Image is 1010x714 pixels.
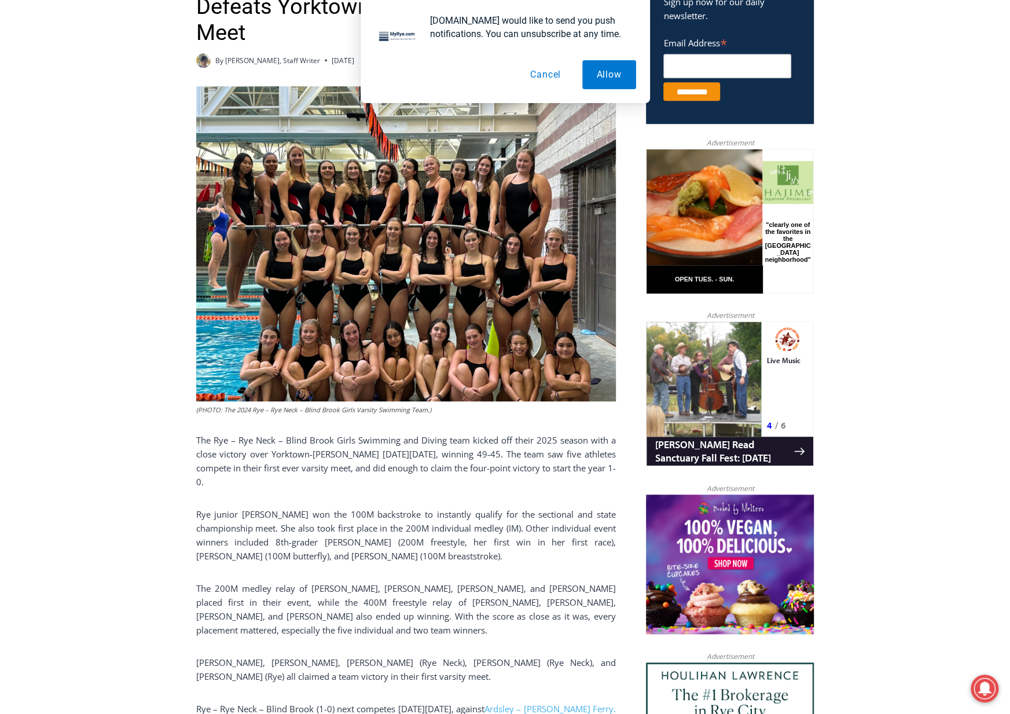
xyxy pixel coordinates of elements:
div: 4 [121,98,126,109]
div: "The first chef I interviewed talked about coming to [GEOGRAPHIC_DATA] from [GEOGRAPHIC_DATA] in ... [292,1,547,112]
div: / [129,98,132,109]
div: Live Music [121,34,155,95]
span: Advertisement [695,310,765,321]
p: The 200M medley relay of [PERSON_NAME], [PERSON_NAME], [PERSON_NAME], and [PERSON_NAME] placed fi... [196,581,616,637]
h4: [PERSON_NAME] Read Sanctuary Fall Fest: [DATE] [9,116,148,143]
div: 6 [135,98,140,109]
span: Advertisement [695,483,765,494]
img: notification icon [374,14,421,60]
img: (PHOTO: The 2024 Rye - Rye Neck - Blind Brook Varsity Swimming Team.) [196,86,616,401]
span: Advertisement [695,651,765,662]
span: Intern @ [DOMAIN_NAME] [303,115,537,141]
p: Rye junior [PERSON_NAME] won the 100M backstroke to instantly qualify for the sectional and state... [196,507,616,563]
button: Cancel [516,60,575,89]
img: Baked by Melissa [646,495,814,635]
div: "clearly one of the favorites in the [GEOGRAPHIC_DATA] neighborhood" [119,72,164,138]
a: [PERSON_NAME] Read Sanctuary Fall Fest: [DATE] [1,115,167,144]
a: Open Tues. - Sun. [PHONE_NUMBER] [1,116,116,144]
p: [PERSON_NAME], [PERSON_NAME], [PERSON_NAME] (Rye Neck), [PERSON_NAME] (Rye Neck), and [PERSON_NAM... [196,656,616,683]
span: Open Tues. - Sun. [PHONE_NUMBER] [3,119,113,163]
div: [DOMAIN_NAME] would like to send you push notifications. You can unsubscribe at any time. [421,14,636,41]
p: The Rye – Rye Neck – Blind Brook Girls Swimming and Diving team kicked off their 2025 season with... [196,433,616,489]
figcaption: (PHOTO: The 2024 Rye – Rye Neck – Blind Brook Girls Varsity Swimming Team.) [196,405,616,415]
span: Advertisement [695,137,765,148]
a: Intern @ [DOMAIN_NAME] [278,112,561,144]
button: Allow [582,60,636,89]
